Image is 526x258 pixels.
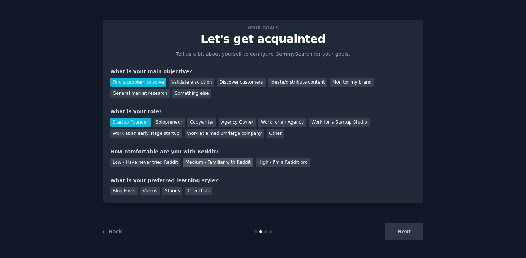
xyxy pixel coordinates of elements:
div: Agency Owner [219,118,256,127]
div: Solopreneur [153,118,185,127]
div: What is your role? [110,108,416,115]
p: Tell us a bit about yourself to configure GummySearch for your goals. [173,50,353,58]
div: Copywriter [187,118,216,127]
div: Work for an Agency [258,118,306,127]
div: Low - Have never tried Reddit [110,158,180,167]
div: General market research [110,89,170,98]
div: High - I'm a Reddit pro [256,158,310,167]
div: Find a problem to solve [110,78,166,87]
div: What is your main objective? [110,68,416,75]
span: Your goals [246,24,280,31]
div: Discover customers [217,78,265,87]
div: Startup Founder [110,118,151,127]
div: Something else [172,89,211,98]
div: Work at an early stage startup [110,129,182,138]
div: Work for a Startup Studio [309,118,369,127]
div: Work at a medium/large company [185,129,264,138]
div: Checklists [185,187,212,196]
p: Let's get acquainted [110,33,416,45]
div: Videos [140,187,160,196]
div: Validate a solution [169,78,214,87]
div: Medium - Familiar with Reddit [183,158,253,167]
div: Stories [162,187,182,196]
div: Blog Posts [110,187,138,196]
div: Ideate/distribute content [268,78,327,87]
div: Other [267,129,284,138]
div: Monitor my brand [330,78,374,87]
a: ← Back [103,229,122,234]
div: How comfortable are you with Reddit? [110,148,416,155]
div: What is your preferred learning style? [110,177,416,184]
